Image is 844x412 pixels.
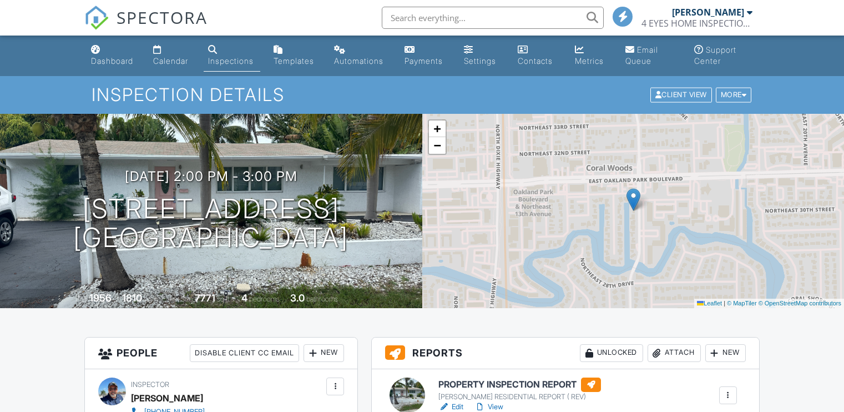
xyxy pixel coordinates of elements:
div: 4 [241,292,247,304]
h3: [DATE] 2:00 pm - 3:00 pm [125,169,297,184]
a: Zoom in [429,120,446,137]
div: Contacts [518,56,553,66]
div: 1956 [89,292,112,304]
div: [PERSON_NAME] RESIDENTIAL REPORT ( REV) [438,393,601,401]
span: Lot Size [170,295,193,303]
span: SPECTORA [117,6,208,29]
a: Support Center [690,40,757,72]
h3: Reports [372,338,759,369]
span: Built [75,295,88,303]
div: [PERSON_NAME] [131,390,203,406]
div: New [705,344,746,362]
div: Inspections [208,56,254,66]
a: © OpenStreetMap contributors [759,300,841,307]
a: Payments [400,40,451,72]
div: 1810 [122,292,142,304]
a: PROPERTY INSPECTION REPORT [PERSON_NAME] RESIDENTIAL REPORT ( REV) [438,378,601,402]
div: New [304,344,344,362]
div: Disable Client CC Email [190,344,299,362]
div: Templates [274,56,314,66]
img: The Best Home Inspection Software - Spectora [84,6,109,30]
div: 7771 [195,292,215,304]
div: 4 EYES HOME INSPECTIONS LLC [641,18,752,29]
span: bedrooms [249,295,280,303]
div: Support Center [694,45,736,66]
div: Attach [648,344,701,362]
span: sq.ft. [217,295,231,303]
img: Marker [626,188,640,211]
div: Dashboard [91,56,133,66]
div: [PERSON_NAME] [672,7,744,18]
a: Automations (Basic) [330,40,391,72]
a: Zoom out [429,137,446,154]
a: Calendar [149,40,195,72]
a: Settings [459,40,504,72]
div: Automations [334,56,383,66]
span: Inspector [131,380,169,389]
h3: People [85,338,357,369]
div: Unlocked [580,344,643,362]
a: © MapTiler [727,300,757,307]
span: sq. ft. [144,295,159,303]
a: Email Queue [621,40,680,72]
a: Client View [649,90,715,98]
div: 3.0 [290,292,305,304]
a: Dashboard [87,40,140,72]
span: | [724,300,725,307]
div: Calendar [153,56,188,66]
a: Leaflet [697,300,722,307]
span: bathrooms [306,295,338,303]
div: Payments [405,56,443,66]
h1: [STREET_ADDRESS] [GEOGRAPHIC_DATA] [73,194,348,253]
a: Templates [269,40,321,72]
a: Contacts [513,40,562,72]
a: Metrics [570,40,613,72]
span: + [433,122,441,135]
div: More [716,88,752,103]
h1: Inspection Details [92,85,752,104]
a: SPECTORA [84,15,208,38]
div: Client View [650,88,712,103]
a: Inspections [204,40,260,72]
div: Metrics [575,56,604,66]
h6: PROPERTY INSPECTION REPORT [438,378,601,392]
div: Email Queue [625,45,658,66]
span: − [433,138,441,152]
div: Settings [464,56,496,66]
input: Search everything... [382,7,604,29]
